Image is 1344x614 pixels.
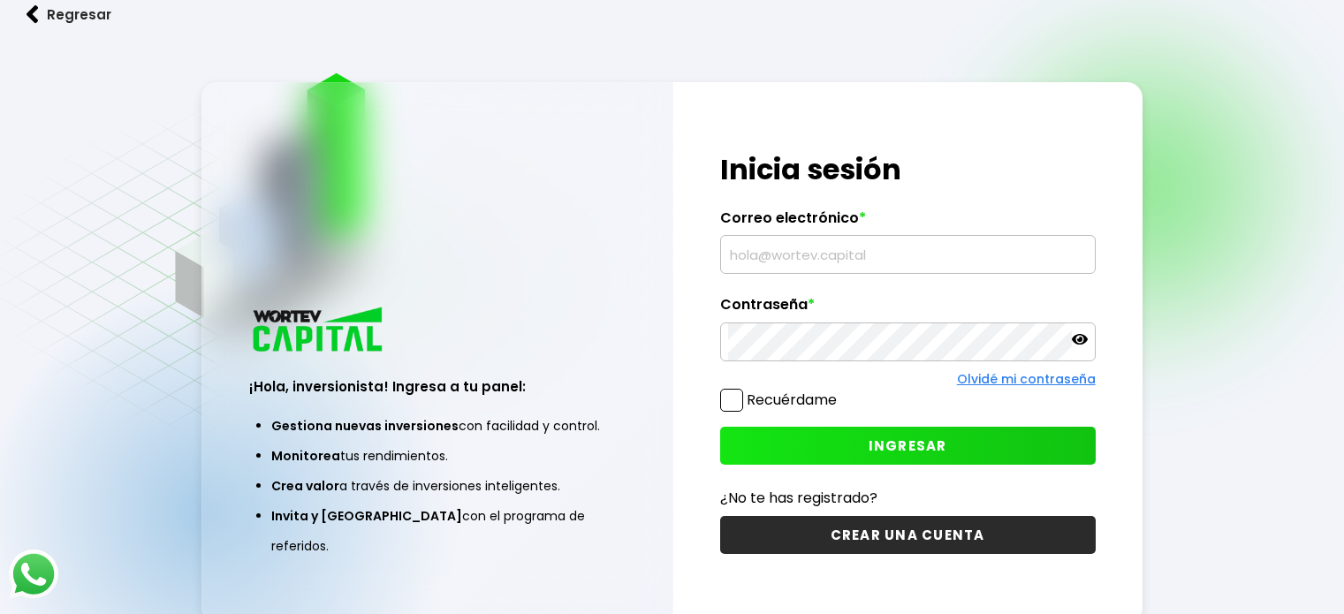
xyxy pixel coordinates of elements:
h3: ¡Hola, inversionista! Ingresa a tu panel: [249,376,625,397]
button: INGRESAR [720,427,1096,465]
li: tus rendimientos. [271,441,603,471]
li: con el programa de referidos. [271,501,603,561]
span: Monitorea [271,447,340,465]
label: Correo electrónico [720,209,1096,236]
input: hola@wortev.capital [728,236,1088,273]
span: INGRESAR [869,436,947,455]
button: CREAR UNA CUENTA [720,516,1096,554]
span: Gestiona nuevas inversiones [271,417,459,435]
h1: Inicia sesión [720,148,1096,191]
span: Crea valor [271,477,339,495]
li: a través de inversiones inteligentes. [271,471,603,501]
label: Recuérdame [747,390,837,410]
img: logo_wortev_capital [249,305,389,357]
a: Olvidé mi contraseña [957,370,1096,388]
img: flecha izquierda [27,5,39,24]
p: ¿No te has registrado? [720,487,1096,509]
label: Contraseña [720,296,1096,322]
li: con facilidad y control. [271,411,603,441]
a: ¿No te has registrado?CREAR UNA CUENTA [720,487,1096,554]
span: Invita y [GEOGRAPHIC_DATA] [271,507,462,525]
img: logos_whatsapp-icon.242b2217.svg [9,550,58,599]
